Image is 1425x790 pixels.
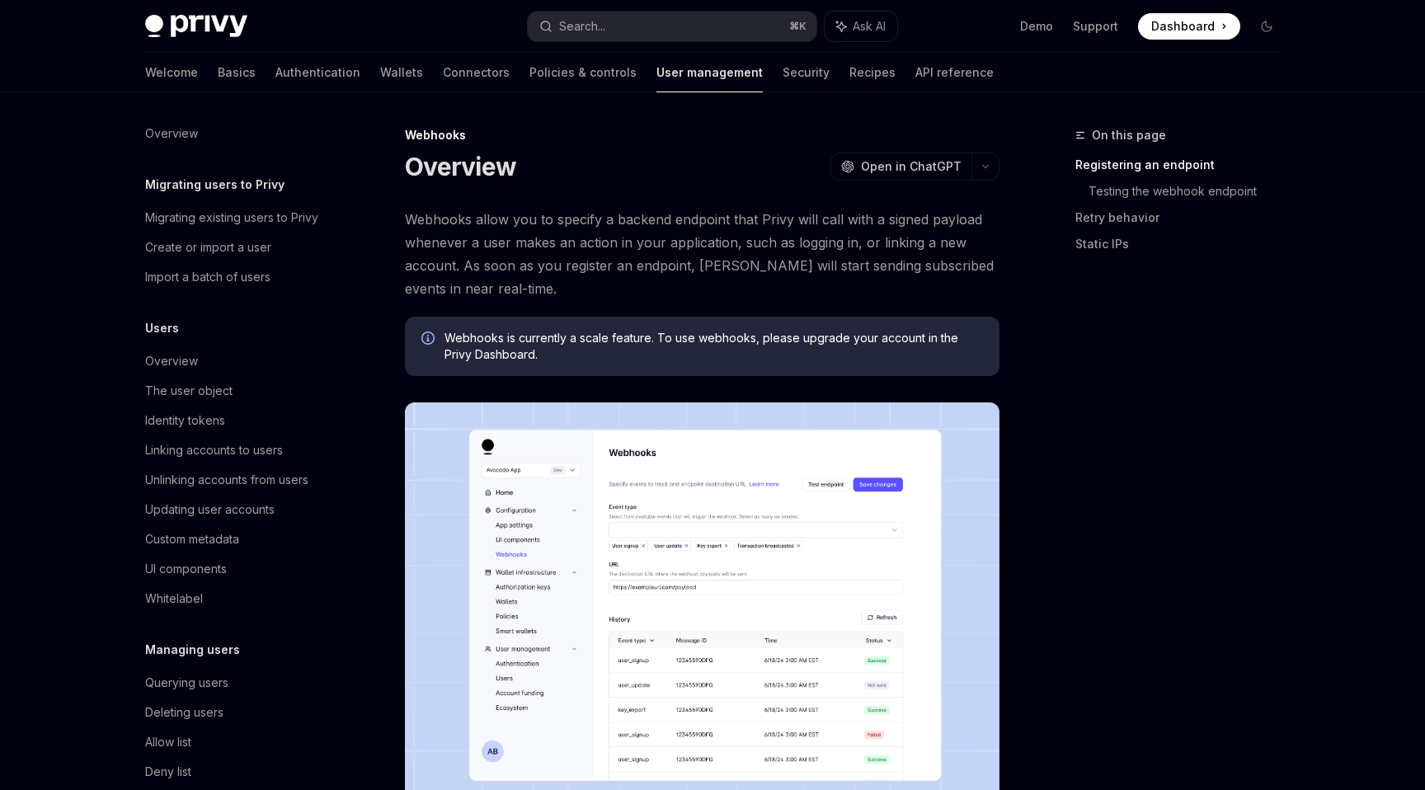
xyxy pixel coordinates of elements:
[825,12,897,41] button: Ask AI
[405,127,999,143] div: Webhooks
[145,470,308,490] div: Unlinking accounts from users
[145,124,198,143] div: Overview
[132,668,343,698] a: Querying users
[1092,125,1166,145] span: On this page
[789,20,807,33] span: ⌘ K
[145,559,227,579] div: UI components
[853,18,886,35] span: Ask AI
[132,203,343,233] a: Migrating existing users to Privy
[145,529,239,549] div: Custom metadata
[421,332,438,348] svg: Info
[915,53,994,92] a: API reference
[145,732,191,752] div: Allow list
[559,16,605,36] div: Search...
[1138,13,1240,40] a: Dashboard
[145,381,233,401] div: The user object
[132,233,343,262] a: Create or import a user
[132,346,343,376] a: Overview
[132,495,343,524] a: Updating user accounts
[145,208,318,228] div: Migrating existing users to Privy
[132,406,343,435] a: Identity tokens
[145,351,198,371] div: Overview
[132,119,343,148] a: Overview
[145,762,191,782] div: Deny list
[145,267,270,287] div: Import a batch of users
[849,53,896,92] a: Recipes
[275,53,360,92] a: Authentication
[1075,231,1293,257] a: Static IPs
[132,262,343,292] a: Import a batch of users
[861,158,962,175] span: Open in ChatGPT
[1253,13,1280,40] button: Toggle dark mode
[145,673,228,693] div: Querying users
[132,757,343,787] a: Deny list
[1075,152,1293,178] a: Registering an endpoint
[145,53,198,92] a: Welcome
[132,554,343,584] a: UI components
[145,589,203,609] div: Whitelabel
[528,12,816,41] button: Search...⌘K
[405,152,516,181] h1: Overview
[1089,178,1293,205] a: Testing the webhook endpoint
[1073,18,1118,35] a: Support
[1151,18,1215,35] span: Dashboard
[145,440,283,460] div: Linking accounts to users
[145,703,223,722] div: Deleting users
[145,175,285,195] h5: Migrating users to Privy
[529,53,637,92] a: Policies & controls
[444,330,983,363] span: Webhooks is currently a scale feature. To use webhooks, please upgrade your account in the Privy ...
[145,411,225,430] div: Identity tokens
[783,53,830,92] a: Security
[145,500,275,520] div: Updating user accounts
[132,465,343,495] a: Unlinking accounts from users
[132,376,343,406] a: The user object
[380,53,423,92] a: Wallets
[145,640,240,660] h5: Managing users
[145,15,247,38] img: dark logo
[145,237,271,257] div: Create or import a user
[132,524,343,554] a: Custom metadata
[132,584,343,614] a: Whitelabel
[405,208,999,300] span: Webhooks allow you to specify a backend endpoint that Privy will call with a signed payload whene...
[145,318,179,338] h5: Users
[132,727,343,757] a: Allow list
[443,53,510,92] a: Connectors
[656,53,763,92] a: User management
[218,53,256,92] a: Basics
[830,153,971,181] button: Open in ChatGPT
[1020,18,1053,35] a: Demo
[1075,205,1293,231] a: Retry behavior
[132,435,343,465] a: Linking accounts to users
[132,698,343,727] a: Deleting users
